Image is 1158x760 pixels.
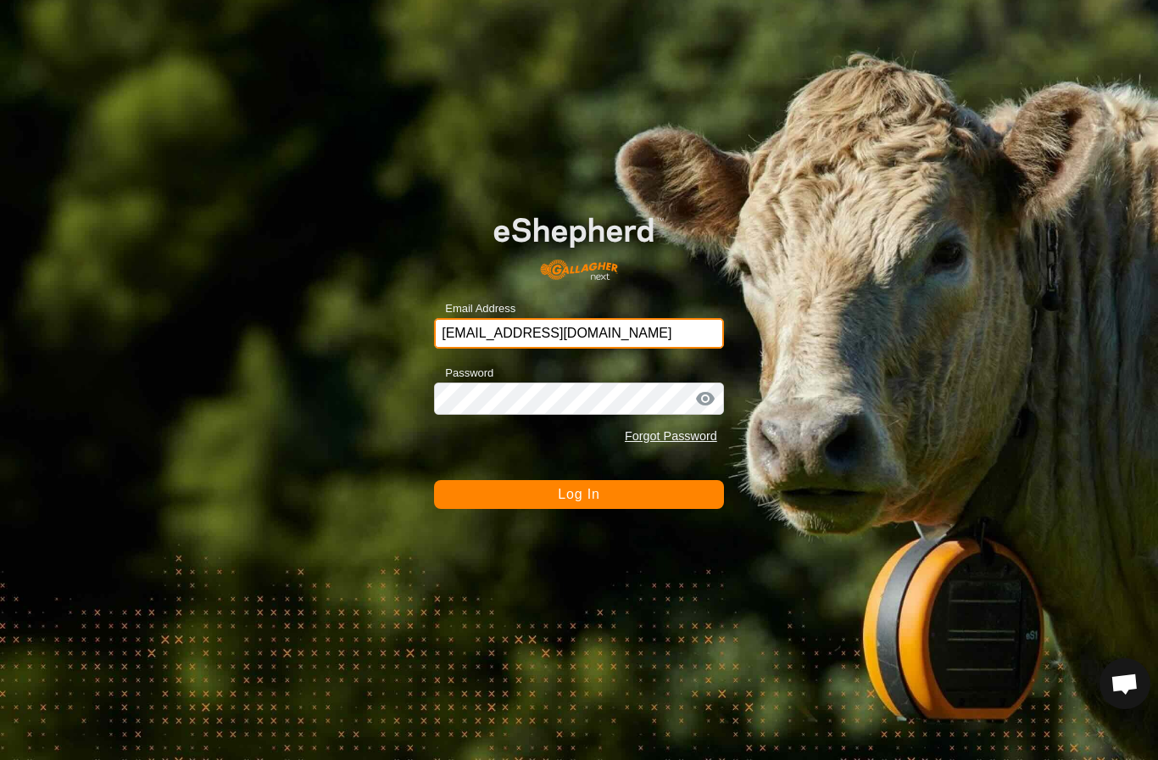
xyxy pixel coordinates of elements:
button: Log In [434,480,724,509]
a: Forgot Password [625,429,717,443]
img: E-shepherd Logo [463,193,694,292]
label: Email Address [434,300,515,317]
input: Email Address [434,318,724,349]
div: Open chat [1100,658,1150,709]
span: Log In [558,487,599,501]
label: Password [434,365,493,382]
